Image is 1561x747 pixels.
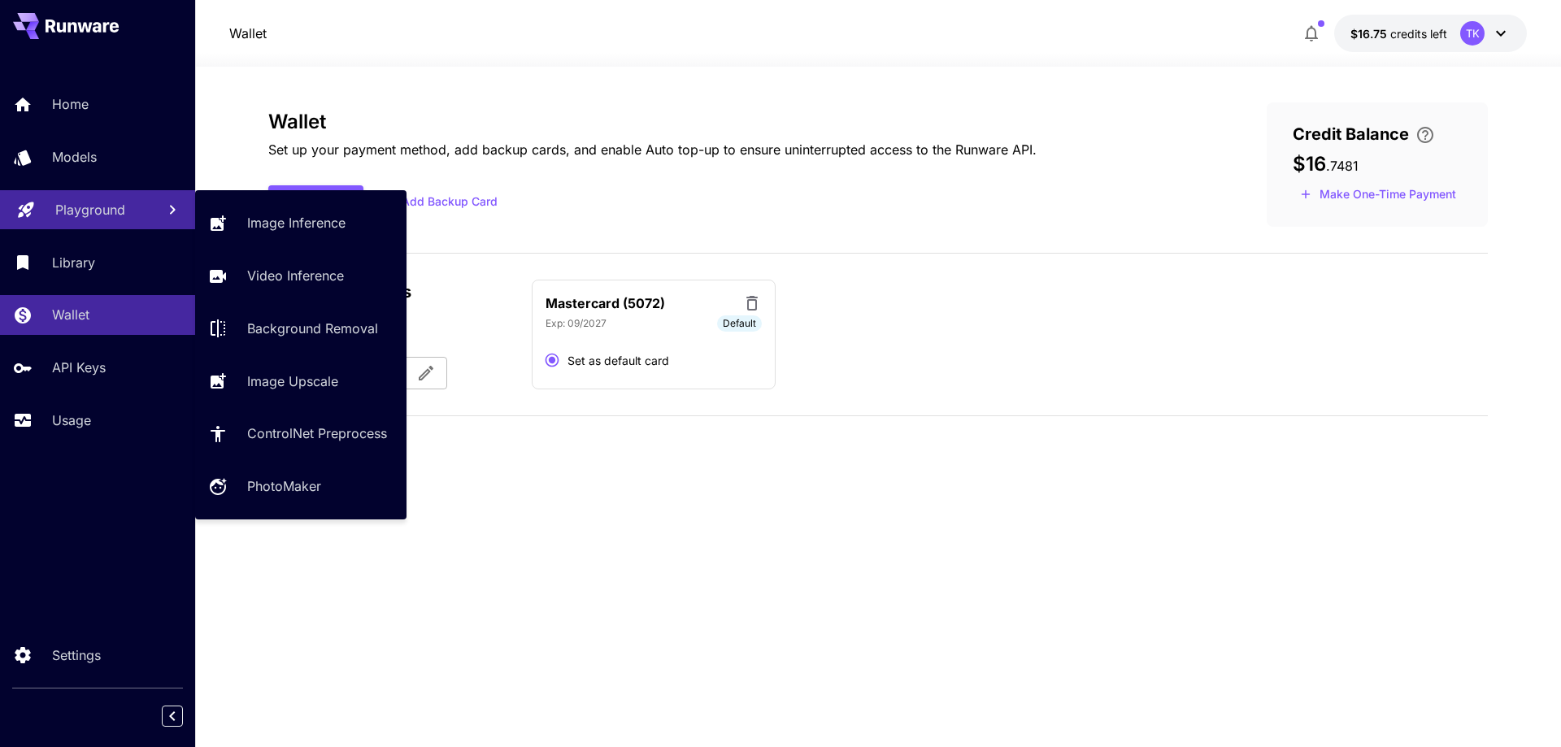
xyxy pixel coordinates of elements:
[55,200,125,219] p: Playground
[1326,158,1359,174] span: . 7481
[247,476,321,496] p: PhotoMaker
[195,467,407,506] a: PhotoMaker
[52,253,95,272] p: Library
[229,24,267,43] p: Wallet
[567,352,669,369] span: Set as default card
[717,316,762,331] span: Default
[52,410,91,430] p: Usage
[195,414,407,454] a: ControlNet Preprocess
[1293,152,1326,176] span: $16
[1293,122,1409,146] span: Credit Balance
[1334,15,1527,52] button: $16.7481
[268,111,1037,133] h3: Wallet
[247,371,338,391] p: Image Upscale
[1460,21,1485,46] div: TK
[52,645,101,665] p: Settings
[195,203,407,243] a: Image Inference
[195,309,407,349] a: Background Removal
[247,423,387,443] p: ControlNet Preprocess
[247,319,378,338] p: Background Removal
[268,185,363,219] button: Add Funds
[268,140,1037,159] p: Set up your payment method, add backup cards, and enable Auto top-up to ensure uninterrupted acce...
[162,706,183,727] button: Collapse sidebar
[52,94,89,114] p: Home
[52,305,89,324] p: Wallet
[52,147,97,167] p: Models
[52,358,106,377] p: API Keys
[195,256,407,296] a: Video Inference
[363,186,515,218] button: Add Backup Card
[229,24,267,43] nav: breadcrumb
[1390,27,1447,41] span: credits left
[1350,27,1390,41] span: $16.75
[1350,25,1447,42] div: $16.7481
[174,701,195,731] div: Collapse sidebar
[1409,125,1441,145] button: Enter your card details and choose an Auto top-up amount to avoid service interruptions. We'll au...
[546,316,607,331] p: Exp: 09/2027
[546,293,665,313] p: Mastercard (5072)
[195,361,407,401] a: Image Upscale
[247,213,346,232] p: Image Inference
[1293,182,1463,207] button: Make a one-time, non-recurring payment
[247,266,344,285] p: Video Inference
